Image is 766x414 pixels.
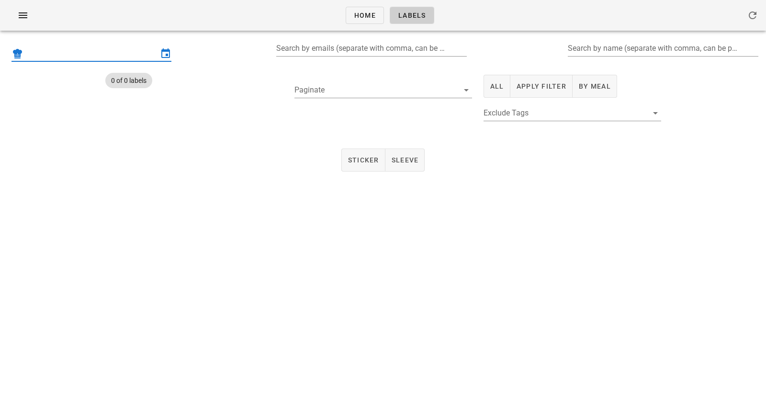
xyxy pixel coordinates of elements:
a: Home [346,7,384,24]
button: Sticker [341,149,385,172]
div: Exclude Tags [484,105,661,121]
div: Paginate [294,82,472,98]
span: Home [354,11,376,19]
span: Sticker [348,156,379,164]
button: By Meal [573,75,617,98]
button: Sleeve [385,149,425,172]
span: Apply Filter [516,82,566,90]
span: 0 of 0 labels [111,73,146,88]
span: By Meal [578,82,611,90]
button: Apply Filter [510,75,573,98]
a: Labels [390,7,434,24]
button: All [484,75,510,98]
span: Sleeve [391,156,419,164]
span: All [490,82,504,90]
span: Labels [398,11,426,19]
